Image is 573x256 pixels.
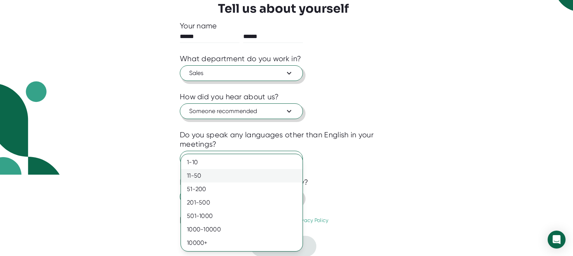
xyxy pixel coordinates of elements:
[181,236,303,250] div: 10000+
[181,156,303,169] div: 1-10
[181,209,303,223] div: 501-1000
[181,182,303,196] div: 51-200
[181,223,303,236] div: 1000-10000
[181,196,303,209] div: 201-500
[181,169,303,182] div: 11-50
[548,231,566,249] div: Open Intercom Messenger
